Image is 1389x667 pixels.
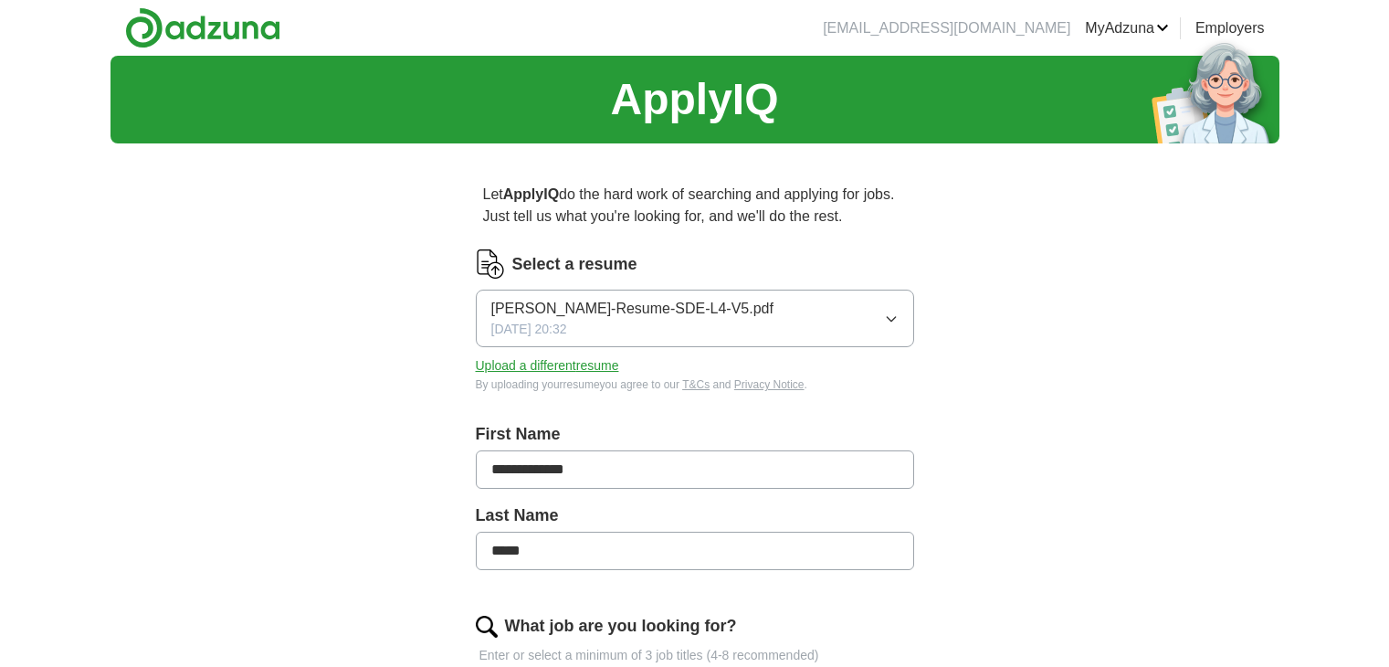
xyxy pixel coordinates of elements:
img: search.png [476,616,498,638]
button: [PERSON_NAME]-Resume-SDE-L4-V5.pdf[DATE] 20:32 [476,290,914,347]
strong: ApplyIQ [503,186,559,202]
p: Let do the hard work of searching and applying for jobs. Just tell us what you're looking for, an... [476,176,914,235]
label: What job are you looking for? [505,614,737,639]
label: First Name [476,422,914,447]
a: T&Cs [682,378,710,391]
img: Adzuna logo [125,7,280,48]
a: Privacy Notice [734,378,805,391]
span: [PERSON_NAME]-Resume-SDE-L4-V5.pdf [491,298,773,320]
span: [DATE] 20:32 [491,320,567,339]
a: Employers [1195,17,1265,39]
li: [EMAIL_ADDRESS][DOMAIN_NAME] [823,17,1070,39]
button: Upload a differentresume [476,356,619,376]
div: By uploading your resume you agree to our and . [476,376,914,393]
label: Last Name [476,503,914,528]
img: CV Icon [476,249,505,279]
h1: ApplyIQ [610,67,778,132]
p: Enter or select a minimum of 3 job titles (4-8 recommended) [476,646,914,665]
label: Select a resume [512,252,637,277]
a: MyAdzuna [1085,17,1169,39]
